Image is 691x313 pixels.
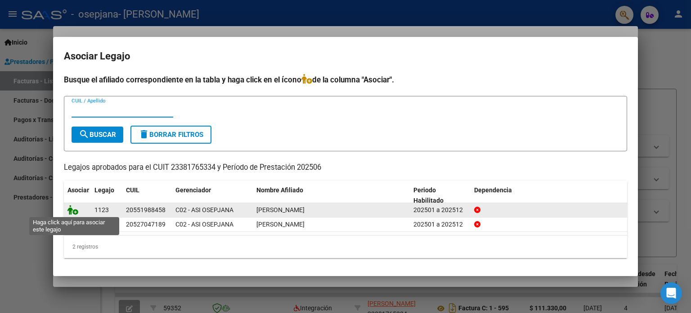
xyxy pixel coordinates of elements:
[139,131,203,139] span: Borrar Filtros
[122,181,172,210] datatable-header-cell: CUIL
[72,127,123,143] button: Buscar
[256,186,303,194] span: Nombre Afiliado
[175,221,233,228] span: C02 - ASI OSEPJANA
[64,162,627,173] p: Legajos aprobados para el CUIT 23381765334 y Período de Prestación 202506
[413,186,444,204] span: Periodo Habilitado
[94,206,109,213] span: 1123
[139,129,149,140] mat-icon: delete
[660,282,682,304] div: Open Intercom Messenger
[474,186,512,194] span: Dependencia
[79,131,116,139] span: Buscar
[67,186,89,194] span: Asociar
[126,186,139,194] span: CUIL
[172,181,253,210] datatable-header-cell: Gerenciador
[91,181,122,210] datatable-header-cell: Legajo
[130,126,211,144] button: Borrar Filtros
[413,219,467,230] div: 202501 a 202512
[413,205,467,215] div: 202501 a 202512
[64,236,627,258] div: 2 registros
[410,181,471,210] datatable-header-cell: Periodo Habilitado
[64,74,627,86] h4: Busque el afiliado correspondiente en la tabla y haga click en el ícono de la columna "Asociar".
[94,186,114,194] span: Legajo
[64,48,627,65] h2: Asociar Legajo
[64,181,91,210] datatable-header-cell: Asociar
[175,206,233,213] span: C02 - ASI OSEPJANA
[253,181,410,210] datatable-header-cell: Nombre Afiliado
[79,129,90,140] mat-icon: search
[256,206,305,213] span: ROMERO RODRIGUEZ JOHAN
[256,221,305,228] span: MANTIÑAN MAXIMO LION
[471,181,628,210] datatable-header-cell: Dependencia
[94,221,105,228] span: 956
[126,205,166,215] div: 20551988458
[126,219,166,230] div: 20527047189
[175,186,211,194] span: Gerenciador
